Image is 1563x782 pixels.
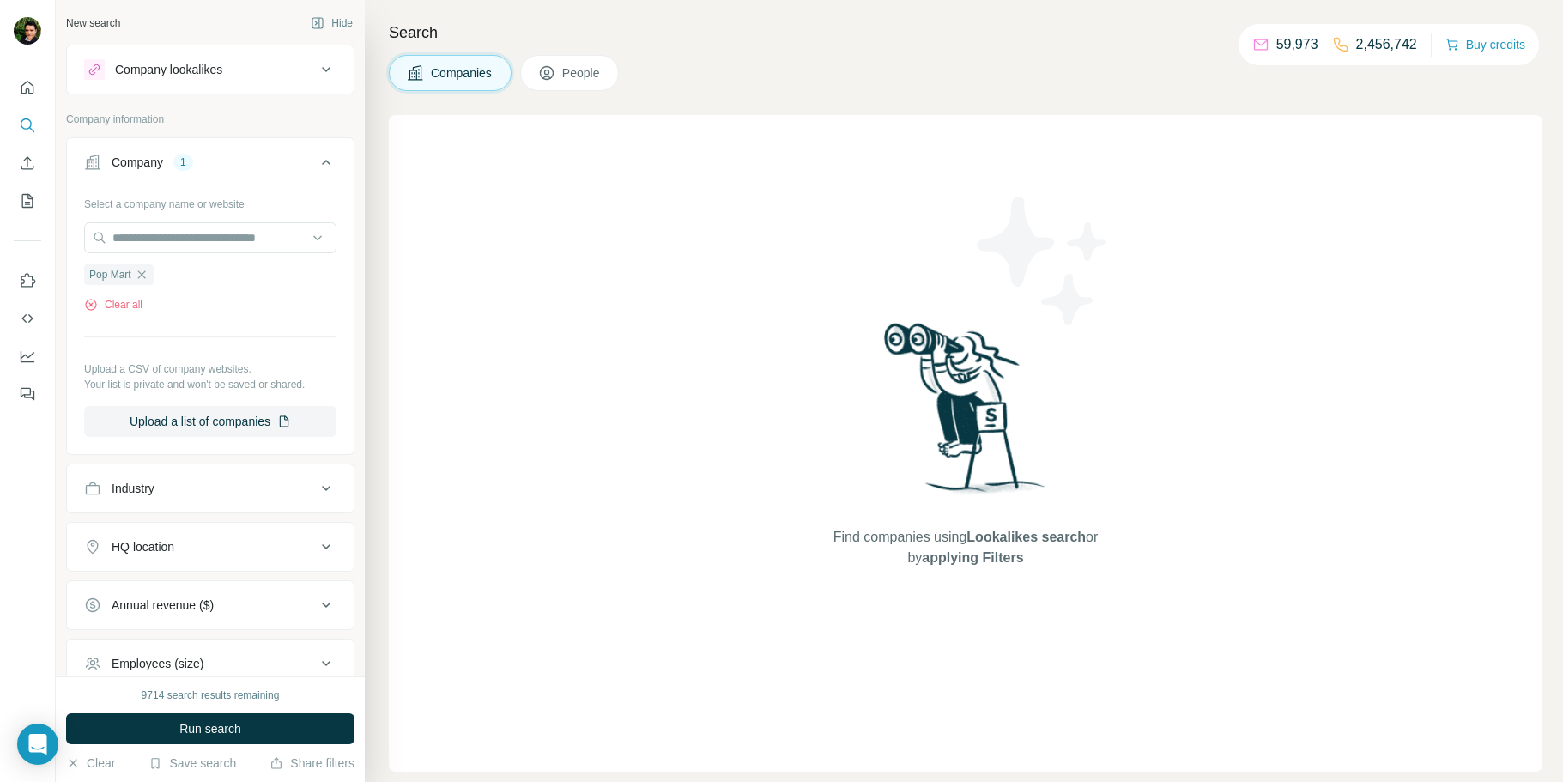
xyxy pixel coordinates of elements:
span: Run search [179,720,241,737]
button: Share filters [270,755,354,772]
div: Annual revenue ($) [112,597,214,614]
button: Industry [67,468,354,509]
button: Dashboard [14,341,41,372]
div: Employees (size) [112,655,203,672]
div: Industry [112,480,154,497]
button: Clear [66,755,115,772]
button: Upload a list of companies [84,406,336,437]
button: Company1 [67,142,354,190]
button: Run search [66,713,354,744]
button: Quick start [14,72,41,103]
span: applying Filters [922,550,1023,565]
button: My lists [14,185,41,216]
button: Enrich CSV [14,148,41,179]
span: People [562,64,602,82]
button: Search [14,110,41,141]
span: Pop Mart [89,267,131,282]
span: Companies [431,64,494,82]
button: Use Surfe API [14,303,41,334]
button: Annual revenue ($) [67,585,354,626]
div: 9714 search results remaining [142,688,280,703]
div: Company [112,154,163,171]
div: Select a company name or website [84,190,336,212]
button: HQ location [67,526,354,567]
div: HQ location [112,538,174,555]
p: Company information [66,112,354,127]
p: Your list is private and won't be saved or shared. [84,377,336,392]
button: Buy credits [1445,33,1525,57]
span: Lookalikes search [966,530,1086,544]
img: Surfe Illustration - Woman searching with binoculars [876,318,1055,510]
div: Open Intercom Messenger [17,724,58,765]
div: 1 [173,155,193,170]
button: Company lookalikes [67,49,354,90]
div: Company lookalikes [115,61,222,78]
p: Upload a CSV of company websites. [84,361,336,377]
div: New search [66,15,120,31]
p: 59,973 [1276,34,1318,55]
span: Find companies using or by [828,527,1103,568]
h4: Search [389,21,1542,45]
button: Clear all [84,297,142,312]
img: Avatar [14,17,41,45]
button: Feedback [14,379,41,409]
img: Surfe Illustration - Stars [966,184,1120,338]
p: 2,456,742 [1356,34,1417,55]
button: Hide [299,10,365,36]
button: Use Surfe on LinkedIn [14,265,41,296]
button: Employees (size) [67,643,354,684]
button: Save search [148,755,236,772]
